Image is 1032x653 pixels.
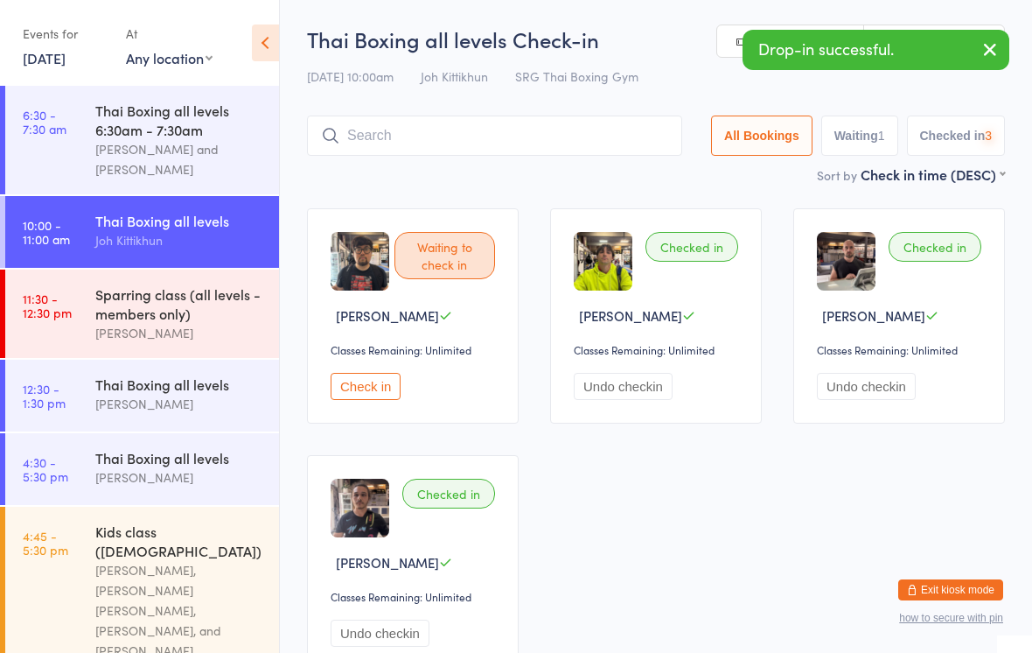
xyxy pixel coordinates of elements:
div: Joh Kittikhun [95,230,264,250]
div: Classes Remaining: Unlimited [331,342,500,357]
div: Classes Remaining: Unlimited [574,342,743,357]
div: Drop-in successful. [743,30,1009,70]
a: 6:30 -7:30 amThai Boxing all levels 6:30am - 7:30am[PERSON_NAME] and [PERSON_NAME] [5,86,279,194]
img: image1733457919.png [331,479,389,537]
button: All Bookings [711,116,812,156]
div: Checked in [645,232,738,262]
div: [PERSON_NAME] and [PERSON_NAME] [95,139,264,179]
label: Sort by [817,166,857,184]
div: [PERSON_NAME] [95,323,264,343]
time: 12:30 - 1:30 pm [23,382,66,410]
span: SRG Thai Boxing Gym [515,67,638,85]
time: 10:00 - 11:00 am [23,218,70,246]
div: Classes Remaining: Unlimited [817,342,987,357]
a: 12:30 -1:30 pmThai Boxing all levels[PERSON_NAME] [5,360,279,432]
div: Thai Boxing all levels [95,448,264,467]
a: 11:30 -12:30 pmSparring class (all levels - members only)[PERSON_NAME] [5,270,279,358]
div: Thai Boxing all levels [95,211,264,230]
span: [PERSON_NAME] [822,306,925,325]
div: [PERSON_NAME] [95,394,264,414]
div: Checked in [402,479,495,509]
h2: Thai Boxing all levels Check-in [307,25,1005,53]
span: [PERSON_NAME] [336,553,439,572]
button: Undo checkin [817,373,916,400]
div: Classes Remaining: Unlimited [331,589,500,604]
img: image1759806276.png [331,232,389,291]
span: Joh Kittikhun [421,67,488,85]
span: [PERSON_NAME] [336,306,439,325]
div: Thai Boxing all levels 6:30am - 7:30am [95,101,264,139]
img: image1757313465.png [817,232,875,291]
div: Waiting to check in [394,232,495,279]
input: Search [307,116,682,156]
div: Events for [23,19,108,48]
button: Undo checkin [331,620,429,647]
time: 11:30 - 12:30 pm [23,291,72,319]
img: image1747380168.png [574,232,632,291]
div: Kids class ([DEMOGRAPHIC_DATA]) [95,522,264,560]
div: 1 [878,129,885,143]
span: [DATE] 10:00am [307,67,394,85]
button: how to secure with pin [899,612,1003,624]
a: 4:30 -5:30 pmThai Boxing all levels[PERSON_NAME] [5,433,279,505]
span: [PERSON_NAME] [579,306,682,325]
div: Checked in [889,232,981,262]
div: [PERSON_NAME] [95,467,264,488]
time: 6:30 - 7:30 am [23,108,66,136]
div: Sparring class (all levels - members only) [95,284,264,323]
a: [DATE] [23,48,66,67]
div: Check in time (DESC) [861,165,1005,184]
div: 3 [985,129,992,143]
div: Any location [126,48,213,67]
time: 4:45 - 5:30 pm [23,529,68,557]
button: Checked in3 [907,116,1006,156]
button: Undo checkin [574,373,673,400]
button: Check in [331,373,401,400]
button: Exit kiosk mode [898,579,1003,600]
a: 10:00 -11:00 amThai Boxing all levelsJoh Kittikhun [5,196,279,268]
div: Thai Boxing all levels [95,375,264,394]
time: 4:30 - 5:30 pm [23,455,68,483]
div: At [126,19,213,48]
button: Waiting1 [821,116,898,156]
